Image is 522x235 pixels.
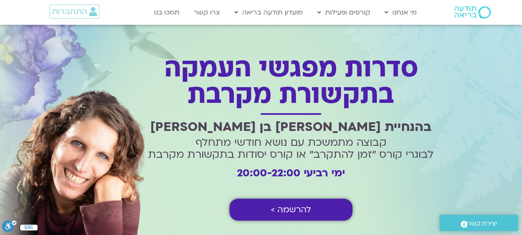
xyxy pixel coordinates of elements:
a: קורסים ופעילות [313,5,374,20]
a: מועדון תודעה בריאה [230,5,307,20]
a: יצירת קשר [439,215,518,231]
a: תמכו בנו [150,5,184,20]
a: צרו קשר [190,5,224,20]
span: התחברות [52,7,87,16]
a: להרשמה > [229,199,352,221]
a: מי אנחנו [380,5,421,20]
h2: קבוצה מתמשכת עם נושא חודשי מתחלף לבוגרי קורס ״זמן להתקרב״ או קורס יסודות בתקשורת מקרבת [144,137,437,161]
a: התחברות [50,5,99,19]
h2: בהנחיית [PERSON_NAME] בן [PERSON_NAME] [144,120,437,134]
span: להרשמה > [271,205,311,214]
strong: ימי רביעי 20:00-22:00 [237,166,345,180]
h1: סדרות מפגשי העמקה בתקשורת מקרבת [144,55,437,108]
img: תודעה בריאה [454,6,491,19]
span: יצירת קשר [468,218,497,229]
